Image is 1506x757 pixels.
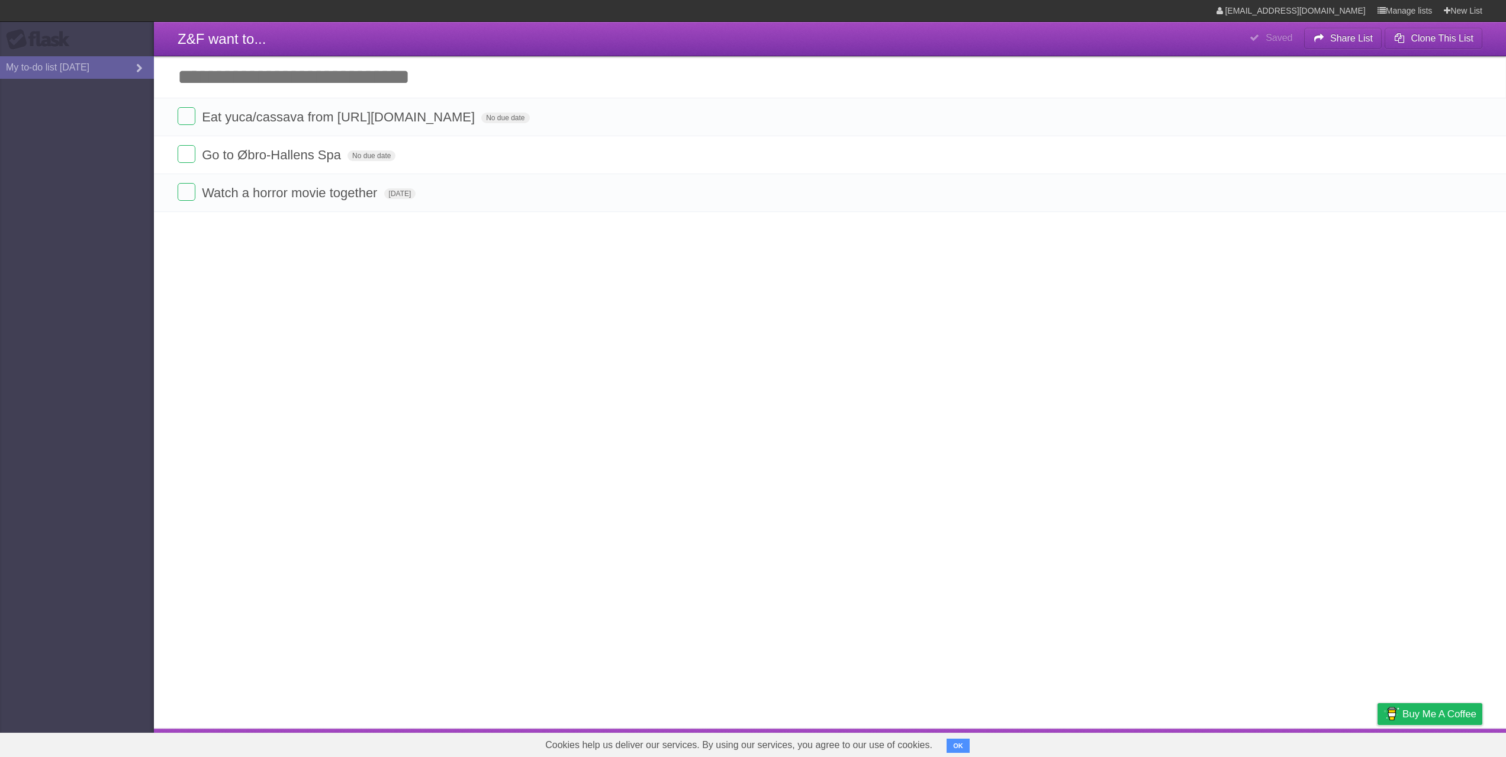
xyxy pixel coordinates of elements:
[1220,732,1245,754] a: About
[1408,732,1482,754] a: Suggest a feature
[384,188,416,199] span: [DATE]
[178,145,195,163] label: Done
[178,183,195,201] label: Done
[178,31,266,47] span: Z&F want to...
[347,150,395,161] span: No due date
[1322,732,1348,754] a: Terms
[1411,33,1473,43] b: Clone This List
[1378,703,1482,725] a: Buy me a coffee
[202,185,380,200] span: Watch a horror movie together
[1259,732,1307,754] a: Developers
[202,110,478,124] span: Eat yuca/cassava from [URL][DOMAIN_NAME]
[6,29,77,50] div: Flask
[1266,33,1292,43] b: Saved
[947,739,970,753] button: OK
[1330,33,1373,43] b: Share List
[1362,732,1393,754] a: Privacy
[1383,704,1399,724] img: Buy me a coffee
[533,733,944,757] span: Cookies help us deliver our services. By using our services, you agree to our use of cookies.
[1402,704,1476,724] span: Buy me a coffee
[202,147,344,162] span: Go to Øbro-Hallens Spa
[1385,28,1482,49] button: Clone This List
[481,113,529,123] span: No due date
[178,107,195,125] label: Done
[1304,28,1382,49] button: Share List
